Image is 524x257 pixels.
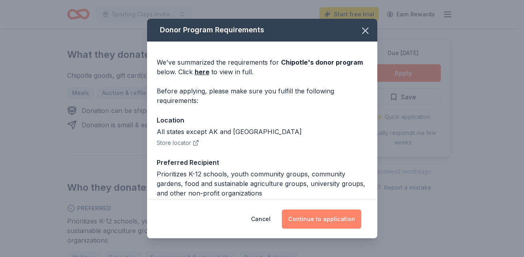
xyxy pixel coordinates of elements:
[282,210,361,229] button: Continue to application
[147,19,377,42] div: Donor Program Requirements
[281,58,363,66] span: Chipotle 's donor program
[157,127,368,136] div: All states except AK and [GEOGRAPHIC_DATA]
[157,138,199,148] button: Store locator
[157,115,368,125] div: Location
[157,157,368,168] div: Preferred Recipient
[195,67,209,77] a: here
[251,210,271,229] button: Cancel
[157,86,368,105] div: Before applying, please make sure you fulfill the following requirements:
[157,57,368,77] div: We've summarized the requirements for below. Click to view in full.
[157,169,368,198] div: Prioritizes K-12 schools, youth community groups, community gardens, food and sustainable agricul...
